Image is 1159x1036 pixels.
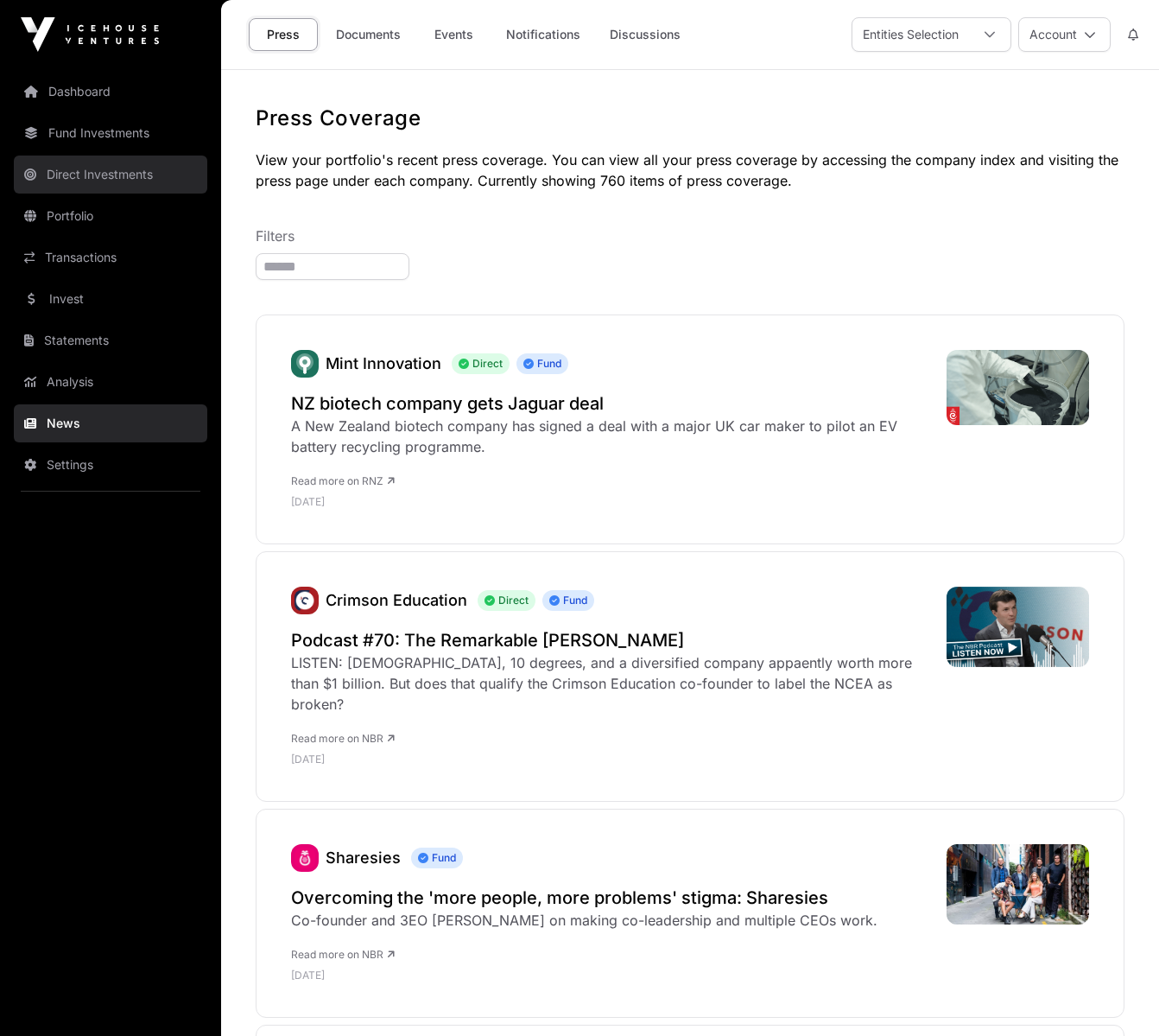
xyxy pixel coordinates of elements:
a: Mint Innovation [326,354,441,372]
a: Portfolio [14,197,207,235]
img: Sharesies-co-founders_4407.jpeg [947,844,1089,925]
a: Overcoming the 'more people, more problems' stigma: Sharesies [291,886,877,910]
a: News [14,404,207,442]
a: Dashboard [14,73,207,111]
img: sharesies_logo.jpeg [291,844,319,872]
div: Co-founder and 3EO [PERSON_NAME] on making co-leadership and multiple CEOs work. [291,910,877,931]
a: Statements [14,321,207,359]
iframe: Chat Widget [1073,953,1159,1036]
a: Documents [325,18,412,51]
img: NBRP-Episode-70-Jamie-Beaton-LEAD-GIF.gif [947,587,1089,667]
p: [DATE] [291,753,929,766]
p: Filters [256,226,1124,246]
a: Read more on NBR [291,948,395,961]
a: Sharesies [291,844,319,872]
a: Events [419,18,488,51]
a: Notifications [495,18,592,51]
span: Fund [542,590,594,611]
div: Entities Selection [852,18,969,51]
button: Account [1018,17,1111,52]
img: unnamed.jpg [291,587,319,614]
a: Sharesies [326,849,401,867]
div: LISTEN: [DEMOGRAPHIC_DATA], 10 degrees, and a diversified company appaently worth more than $1 bi... [291,652,929,715]
a: Crimson Education [326,591,467,609]
h1: Press Coverage [256,105,1124,132]
a: Podcast #70: The Remarkable [PERSON_NAME] [291,628,929,652]
a: Transactions [14,238,207,276]
img: 4K2DXWV_687835b9ce478d6e7495c317_Mint_2_jpg.png [947,350,1089,425]
span: Direct [478,590,535,611]
a: Mint Innovation [291,350,319,378]
a: Read more on RNZ [291,474,395,487]
p: [DATE] [291,495,929,509]
span: Fund [516,353,568,374]
img: Icehouse Ventures Logo [21,17,159,52]
a: Discussions [598,18,692,51]
a: Press [249,18,318,51]
a: Read more on NBR [291,732,395,745]
span: Direct [452,353,510,374]
a: Fund Investments [14,114,207,152]
span: Fund [411,848,463,868]
a: Crimson Education [291,587,319,614]
img: Mint.svg [291,350,319,378]
p: [DATE] [291,969,877,982]
a: Direct Investments [14,156,207,194]
p: View your portfolio's recent press coverage. You can view all your press coverage by accessing th... [256,149,1124,191]
a: Settings [14,446,207,484]
div: A New Zealand biotech company has signed a deal with a major UK car maker to pilot an EV battery ... [291,416,929,457]
a: NZ biotech company gets Jaguar deal [291,391,929,416]
a: Invest [14,280,207,318]
a: Analysis [14,363,207,401]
